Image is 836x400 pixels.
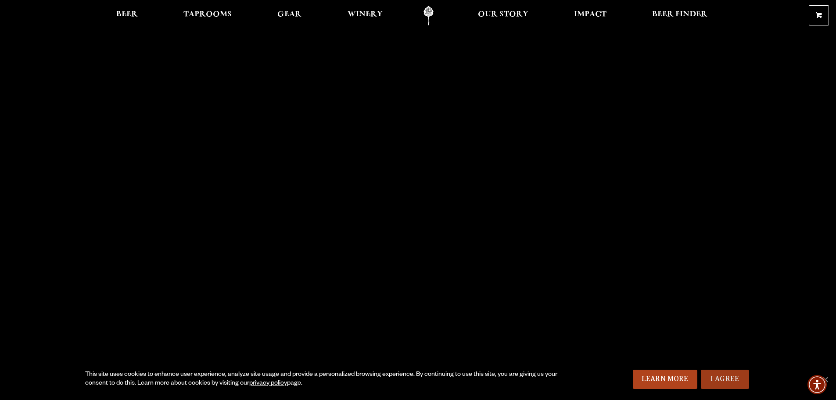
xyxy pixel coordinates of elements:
a: Winery [342,6,388,25]
div: This site uses cookies to enhance user experience, analyze site usage and provide a personalized ... [85,371,560,388]
a: Beer Finder [646,6,713,25]
a: Taprooms [178,6,237,25]
span: Gear [277,11,301,18]
span: Taprooms [183,11,232,18]
a: Learn More [633,370,697,389]
a: Odell Home [412,6,445,25]
span: Beer Finder [652,11,707,18]
a: Gear [272,6,307,25]
a: Impact [568,6,612,25]
div: Accessibility Menu [807,375,827,394]
a: Beer [111,6,144,25]
a: I Agree [701,370,749,389]
span: Our Story [478,11,528,18]
a: privacy policy [249,380,287,387]
span: Impact [574,11,606,18]
a: Our Story [472,6,534,25]
span: Winery [348,11,383,18]
span: Beer [116,11,138,18]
